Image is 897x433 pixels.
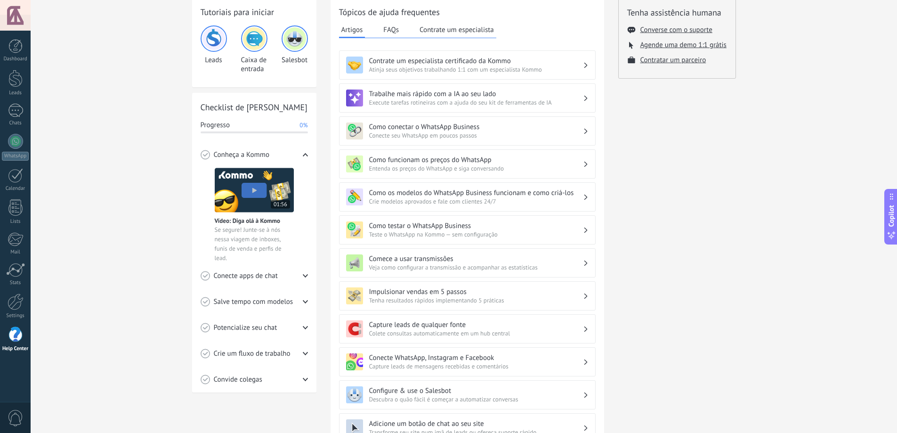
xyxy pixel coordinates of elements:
[887,205,896,227] span: Copilot
[369,131,583,139] span: Conecte seu WhatsApp em poucos passos
[2,219,29,225] div: Lists
[640,25,712,34] button: Converse com o suporte
[417,23,496,37] button: Contrate um especialista
[369,287,583,296] h3: Impulsionar vendas em 5 passos
[201,101,308,113] h2: Checklist de [PERSON_NAME]
[2,120,29,126] div: Chats
[381,23,401,37] button: FAQs
[2,280,29,286] div: Stats
[201,25,227,74] div: Leads
[369,123,583,131] h3: Como conectar o WhatsApp Business
[2,90,29,96] div: Leads
[215,168,294,212] img: Meet video
[369,164,583,172] span: Entenda os preços do WhatsApp e siga conversando
[369,386,583,395] h3: Configure & use o Salesbot
[640,56,706,65] button: Contratar um parceiro
[215,225,294,263] span: Se segure! Junte-se à nós nessa viagem de inboxes, funis de venda e perfis de lead.
[241,25,267,74] div: Caixa de entrada
[2,249,29,255] div: Mail
[2,186,29,192] div: Calendar
[369,353,583,362] h3: Conecte WhatsApp, Instagram e Facebook
[369,395,583,403] span: Descubra o quão fácil é começar a automatizar conversas
[369,155,583,164] h3: Como funcionam os preços do WhatsApp
[369,263,583,271] span: Veja como configurar a transmissão e acompanhar as estatísticas
[2,56,29,62] div: Dashboard
[2,152,29,161] div: WhatsApp
[369,65,583,74] span: Atinja seus objetivos trabalhando 1:1 com um especialista Kommo
[215,217,280,225] span: Vídeo: Diga olá à Kommo
[214,349,291,359] span: Crie um fluxo de trabalho
[369,320,583,329] h3: Capture leads de qualquer fonte
[369,57,583,65] h3: Contrate um especialista certificado da Kommo
[214,297,293,307] span: Salve tempo com modelos
[214,271,278,281] span: Conecte apps de chat
[369,230,583,238] span: Teste o WhatsApp na Kommo — sem configuração
[369,98,583,106] span: Execute tarefas rotineiras com a ajuda do seu kit de ferramentas de IA
[640,41,727,49] button: Agende uma demo 1:1 grátis
[201,6,308,18] h2: Tutoriais para iniciar
[214,323,277,333] span: Potencialize seu chat
[299,121,307,130] span: 0%
[2,346,29,352] div: Help Center
[369,254,583,263] h3: Comece a usar transmissões
[369,221,583,230] h3: Como testar o WhatsApp Business
[369,362,583,370] span: Capture leads de mensagens recebidas e comentários
[369,419,583,428] h3: Adicione um botão de chat ao seu site
[369,90,583,98] h3: Trabalhe mais rápido com a IA ao seu lado
[369,188,583,197] h3: Como os modelos do WhatsApp Business funcionam e como criá-los
[282,25,308,74] div: Salesbot
[214,150,269,160] span: Conheça a Kommo
[339,6,596,18] h2: Tópicos de ajuda frequentes
[627,7,727,18] h2: Tenha assistência humana
[201,121,230,130] span: Progresso
[214,375,262,384] span: Convide colegas
[369,329,583,337] span: Colete consultas automaticamente em um hub central
[339,23,365,38] button: Artigos
[369,296,583,304] span: Tenha resultados rápidos implementando 5 práticas
[369,197,583,205] span: Crie modelos aprovados e fale com clientes 24/7
[2,313,29,319] div: Settings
